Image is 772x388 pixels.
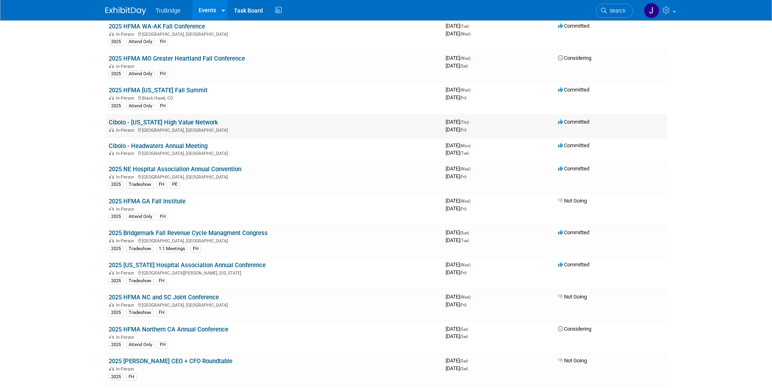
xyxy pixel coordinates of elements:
[470,229,471,235] span: -
[109,94,439,101] div: Black Hawk, CO
[126,277,153,285] div: Tradeshow
[109,151,114,155] img: In-Person Event
[109,198,186,205] a: 2025 HFMA GA Fall Institute
[109,237,439,244] div: [GEOGRAPHIC_DATA], [GEOGRAPHIC_DATA]
[446,198,473,204] span: [DATE]
[109,173,439,180] div: [GEOGRAPHIC_DATA], [GEOGRAPHIC_DATA]
[126,245,153,253] div: Tradeshow
[558,262,589,268] span: Committed
[446,357,470,364] span: [DATE]
[558,294,587,300] span: Not Going
[472,294,473,300] span: -
[157,102,168,110] div: FH
[446,269,466,275] span: [DATE]
[116,128,137,133] span: In-Person
[109,38,123,46] div: 2025
[446,31,470,37] span: [DATE]
[109,335,114,339] img: In-Person Event
[446,166,473,172] span: [DATE]
[109,277,123,285] div: 2025
[460,366,468,371] span: (Sat)
[446,150,469,156] span: [DATE]
[596,4,633,18] a: Search
[446,119,471,125] span: [DATE]
[446,23,471,29] span: [DATE]
[109,102,123,110] div: 2025
[558,87,589,93] span: Committed
[109,341,123,349] div: 2025
[116,335,137,340] span: In-Person
[460,32,470,36] span: (Wed)
[116,366,137,372] span: In-Person
[446,333,468,339] span: [DATE]
[558,166,589,172] span: Committed
[644,3,659,18] img: Jeff Burke
[109,142,208,150] a: Cibolo - Headwaters Annual Meeting
[126,102,155,110] div: Attend Only
[460,359,468,363] span: (Sat)
[472,262,473,268] span: -
[126,373,137,381] div: FH
[109,70,123,78] div: 2025
[460,334,468,339] span: (Sat)
[109,64,114,68] img: In-Person Event
[126,341,155,349] div: Attend Only
[116,207,137,212] span: In-Person
[460,174,466,179] span: (Fri)
[109,55,245,62] a: 2025 HFMA MO Greater Heartland Fall Conference
[109,166,241,173] a: 2025 NE Hospital Association Annual Convention
[470,23,471,29] span: -
[116,151,137,156] span: In-Person
[446,301,466,307] span: [DATE]
[109,326,228,333] a: 2025 HFMA Northern CA Annual Conference
[109,128,114,132] img: In-Person Event
[558,55,591,61] span: Considering
[109,150,439,156] div: [GEOGRAPHIC_DATA], [GEOGRAPHIC_DATA]
[446,87,473,93] span: [DATE]
[109,301,439,308] div: [GEOGRAPHIC_DATA], [GEOGRAPHIC_DATA]
[558,198,587,204] span: Not Going
[109,181,123,188] div: 2025
[109,309,123,316] div: 2025
[558,23,589,29] span: Committed
[109,294,219,301] a: 2025 HFMA NC and SC Joint Conference
[472,142,473,148] span: -
[460,327,468,331] span: (Sat)
[126,70,155,78] div: Attend Only
[446,237,469,243] span: [DATE]
[460,238,469,243] span: (Tue)
[472,55,473,61] span: -
[156,309,167,316] div: FH
[472,87,473,93] span: -
[460,231,469,235] span: (Sun)
[446,229,471,235] span: [DATE]
[460,263,470,267] span: (Wed)
[116,174,137,180] span: In-Person
[469,326,470,332] span: -
[109,238,114,242] img: In-Person Event
[446,142,473,148] span: [DATE]
[446,294,473,300] span: [DATE]
[607,8,625,14] span: Search
[109,126,439,133] div: [GEOGRAPHIC_DATA], [GEOGRAPHIC_DATA]
[105,7,146,15] img: ExhibitDay
[109,303,114,307] img: In-Person Event
[558,357,587,364] span: Not Going
[157,341,168,349] div: FH
[460,295,470,299] span: (Wed)
[126,38,155,46] div: Attend Only
[109,245,123,253] div: 2025
[558,119,589,125] span: Committed
[460,56,470,61] span: (Wed)
[109,23,205,30] a: 2025 HFMA WA-AK Fall Conference
[109,174,114,179] img: In-Person Event
[116,270,137,276] span: In-Person
[109,270,114,275] img: In-Person Event
[109,96,114,100] img: In-Person Event
[190,245,201,253] div: FH
[460,303,466,307] span: (Fri)
[109,207,114,211] img: In-Person Event
[460,120,469,124] span: (Thu)
[156,245,188,253] div: 1:1 Meetings
[446,173,466,179] span: [DATE]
